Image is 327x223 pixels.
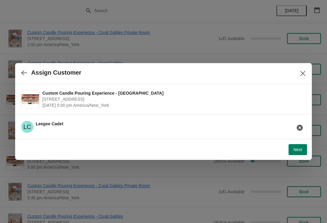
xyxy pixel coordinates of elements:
[36,121,63,126] span: Leegee Cadet
[289,144,307,155] button: Next
[42,102,303,108] span: [DATE] 5:00 pm America/New_York
[293,147,302,152] span: Next
[297,68,308,79] button: Close
[23,123,31,130] text: LC
[21,94,39,104] img: Custom Candle Pouring Experience - Fort Lauderdale | 914 East Las Olas Boulevard, Fort Lauderdale...
[21,121,33,133] span: Leegee
[31,69,81,76] h2: Assign Customer
[42,90,303,96] span: Custom Candle Pouring Experience - [GEOGRAPHIC_DATA]
[42,96,303,102] span: [STREET_ADDRESS]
